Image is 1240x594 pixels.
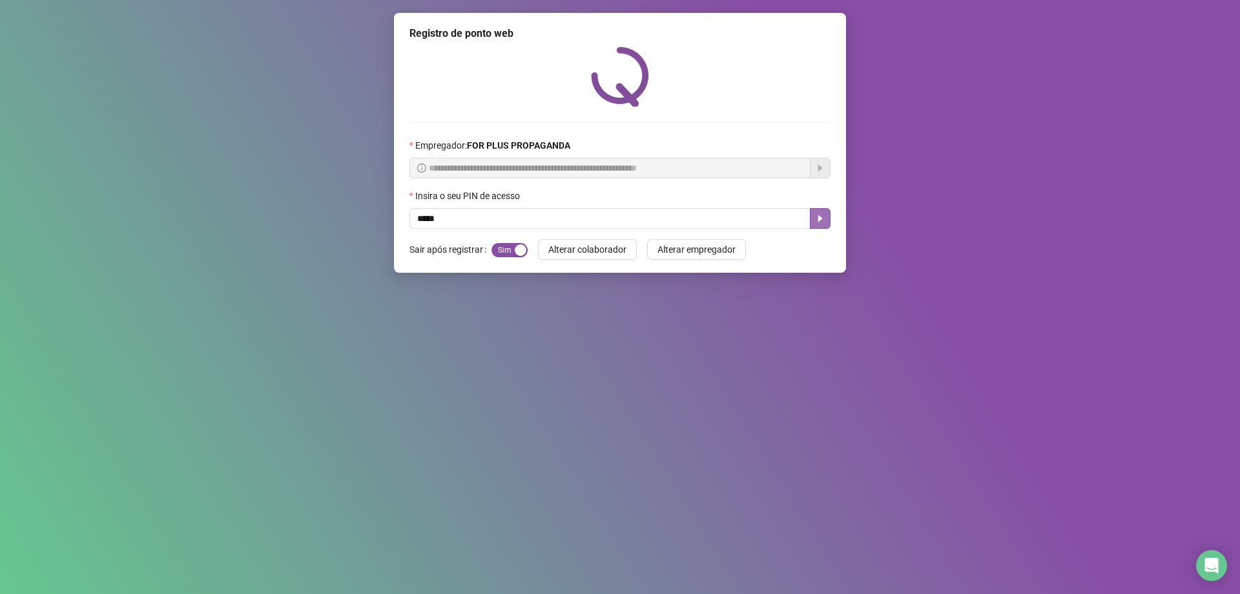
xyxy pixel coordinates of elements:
span: Alterar colaborador [548,242,626,257]
span: info-circle [417,164,426,173]
img: QRPoint [591,47,649,107]
span: Alterar empregador [657,242,736,257]
span: Empregador : [415,138,570,153]
div: Open Intercom Messenger [1196,550,1227,581]
strong: FOR PLUS PROPAGANDA [467,140,570,151]
label: Insira o seu PIN de acesso [409,189,528,203]
label: Sair após registrar [409,239,491,260]
div: Registro de ponto web [409,26,831,41]
span: caret-right [815,213,825,224]
button: Alterar empregador [647,239,746,260]
button: Alterar colaborador [538,239,637,260]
